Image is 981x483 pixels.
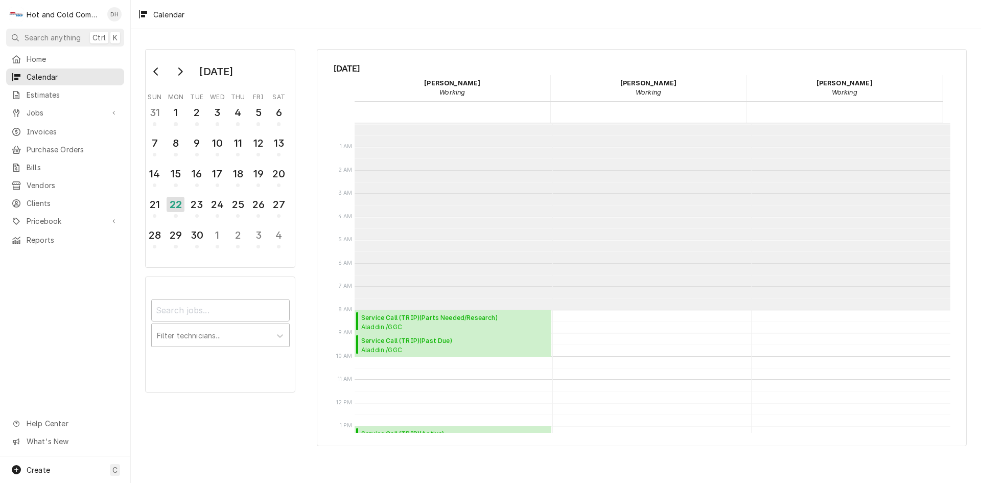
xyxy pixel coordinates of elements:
th: Monday [165,89,186,102]
div: [Service] Service Call (TRIP) Aladdin /GGC A-Bldg. (Chic Fila,Panda,C-Store) / 1000 University Ce... [355,310,552,334]
span: Create [27,466,50,474]
div: DH [107,7,122,21]
div: Daryl Harris's Avatar [107,7,122,21]
div: [DATE] [196,63,237,80]
div: 6 [271,105,287,120]
div: Hot and Cold Commercial Kitchens, Inc.'s Avatar [9,7,24,21]
a: Vendors [6,177,124,194]
div: 1 [168,105,183,120]
span: 2 AM [336,166,355,174]
div: 1 [209,227,225,243]
div: Service Call (TRIP)(Past Due)Aladdin /GGCDining / [STREET_ADDRESS] D, [GEOGRAPHIC_DATA], GA 30043 [355,333,552,357]
strong: [PERSON_NAME] [620,79,676,87]
div: David Harris - Working [550,75,746,101]
div: [Service] Service Call (TRIP) Aladdin /GGC Dining / 1000 University Center Ln Bldg. D, Lawrencevi... [355,333,552,357]
div: Calendar Calendar [317,49,967,446]
div: 25 [230,197,246,212]
div: Jason Thomason - Working [746,75,943,101]
span: 6 AM [336,259,355,267]
span: Jobs [27,107,104,118]
a: Calendar [6,68,124,85]
th: Sunday [145,89,165,102]
span: Service Call (TRIP) ( Parts Needed/Research ) [361,313,548,323]
div: 15 [168,166,183,181]
span: 10 AM [334,352,355,360]
button: Search anythingCtrlK [6,29,124,47]
div: 16 [189,166,205,181]
span: Calendar [27,72,119,82]
strong: [PERSON_NAME] [424,79,480,87]
a: Go to Jobs [6,104,124,121]
span: 8 AM [336,306,355,314]
div: 22 [167,197,184,212]
div: 14 [147,166,162,181]
span: Home [27,54,119,64]
div: Service Call (TRIP)(Active)Aladdin /GGCDining / [STREET_ADDRESS] D, [GEOGRAPHIC_DATA], GA 30043 [355,426,552,450]
a: Go to Pricebook [6,213,124,229]
span: K [113,32,118,43]
span: Bills [27,162,119,173]
span: Help Center [27,418,118,429]
span: 3 AM [336,189,355,197]
th: Thursday [228,89,248,102]
div: 4 [230,105,246,120]
span: Clients [27,198,119,209]
th: Wednesday [207,89,227,102]
div: 20 [271,166,287,181]
div: Service Call (TRIP)(Parts Needed/Research)Aladdin /GGCA-Bldg. ([GEOGRAPHIC_DATA],Panda,C-Store) /... [355,310,552,334]
div: 2 [230,227,246,243]
a: Go to What's New [6,433,124,450]
div: 10 [209,135,225,151]
a: Purchase Orders [6,141,124,158]
span: Service Call (TRIP) ( Active ) [361,429,548,439]
span: 11 AM [335,375,355,383]
span: Ctrl [92,32,106,43]
div: 12 [250,135,266,151]
span: 1 AM [337,143,355,151]
span: Invoices [27,126,119,137]
span: 7 AM [336,282,355,290]
a: Home [6,51,124,67]
em: Working [439,88,465,96]
div: 13 [271,135,287,151]
em: Working [636,88,661,96]
div: H [9,7,24,21]
span: Estimates [27,89,119,100]
div: 18 [230,166,246,181]
div: 2 [189,105,205,120]
span: 1 PM [337,422,355,430]
div: Calendar Filters [145,277,295,392]
div: 3 [209,105,225,120]
div: 9 [189,135,205,151]
span: C [112,465,118,475]
div: 8 [168,135,183,151]
span: 12 PM [334,399,355,407]
div: 7 [147,135,162,151]
span: 9 AM [336,329,355,337]
div: 31 [147,105,162,120]
a: Estimates [6,86,124,103]
button: Go to previous month [146,63,167,80]
th: Friday [248,89,269,102]
div: Hot and Cold Commercial Kitchens, Inc. [27,9,102,20]
span: What's New [27,436,118,447]
div: 11 [230,135,246,151]
span: Service Call (TRIP) ( Past Due ) [361,336,548,346]
span: 4 AM [336,213,355,221]
em: Working [832,88,857,96]
span: 5 AM [336,236,355,244]
span: Vendors [27,180,119,191]
div: 3 [250,227,266,243]
div: 17 [209,166,225,181]
div: 5 [250,105,266,120]
div: 28 [147,227,162,243]
span: [DATE] [334,62,950,75]
a: Clients [6,195,124,212]
span: Aladdin /GGC Dining / [STREET_ADDRESS] D, [GEOGRAPHIC_DATA], GA 30043 [361,346,548,354]
div: 24 [209,197,225,212]
div: 23 [189,197,205,212]
th: Saturday [269,89,289,102]
th: Tuesday [186,89,207,102]
div: Daryl Harris - Working [355,75,551,101]
span: Pricebook [27,216,104,226]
